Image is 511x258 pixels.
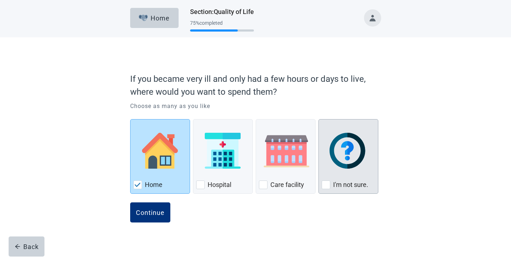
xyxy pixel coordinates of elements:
[256,119,316,194] div: Care Facility, checkbox, not checked
[130,202,170,222] button: Continue
[364,9,381,27] button: Toggle account menu
[15,244,20,249] span: arrow-left
[333,180,368,189] label: I'm not sure.
[130,8,179,28] button: ElephantHome
[318,119,378,194] div: I'm not sure., checkbox, not checked
[136,209,165,216] div: Continue
[130,119,190,194] div: Home, checkbox, checked
[190,7,254,17] h1: Section : Quality of Life
[193,119,253,194] div: Hospital, checkbox, not checked
[130,72,378,98] p: If you became very ill and only had a few hours or days to live, where would you want to spend them?
[130,102,381,111] p: Choose as many as you like
[190,17,254,35] div: Progress section
[139,15,148,21] img: Elephant
[208,180,231,189] label: Hospital
[9,236,44,257] button: arrow-leftBack
[190,20,254,26] div: 75 % completed
[145,180,162,189] label: Home
[270,180,304,189] label: Care facility
[139,14,170,22] div: Home
[15,243,39,250] div: Back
